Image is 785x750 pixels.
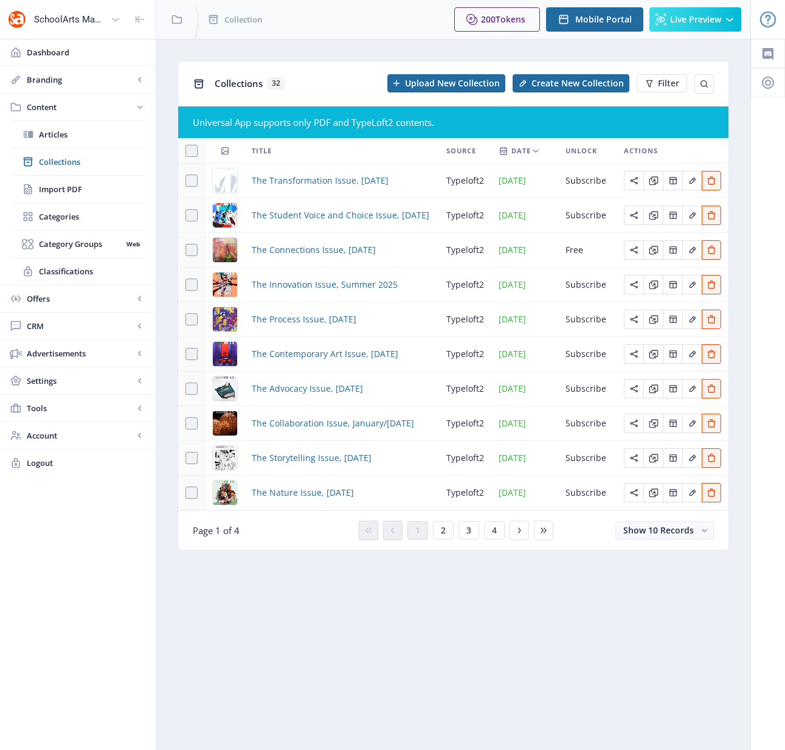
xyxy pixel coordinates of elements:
[415,526,420,535] span: 1
[682,209,702,220] a: Edit page
[405,78,500,88] span: Upload New Collection
[39,238,122,250] span: Category Groups
[513,74,629,92] button: Create New Collection
[27,347,134,359] span: Advertisements
[558,302,617,337] td: Subscribe
[39,156,144,168] span: Collections
[491,164,558,198] td: [DATE]
[491,476,558,510] td: [DATE]
[496,13,525,25] span: Tokens
[252,381,363,396] a: The Advocacy Issue, [DATE]
[252,312,356,327] a: The Process Issue, [DATE]
[682,417,702,428] a: Edit page
[252,144,272,158] span: Title
[558,198,617,233] td: Subscribe
[484,521,505,540] button: 4
[702,451,721,463] a: Edit page
[624,313,643,324] a: Edit page
[658,78,679,88] span: Filter
[252,173,389,188] a: The Transformation Issue, [DATE]
[643,417,663,428] a: Edit page
[643,243,663,255] a: Edit page
[624,144,658,158] span: Actions
[624,209,643,220] a: Edit page
[643,347,663,359] a: Edit page
[663,278,682,290] a: Edit page
[702,278,721,290] a: Edit page
[531,78,624,88] span: Create New Collection
[491,268,558,302] td: [DATE]
[12,203,144,230] a: Categories
[213,273,237,297] img: d48d95ad-d8e3-41d8-84eb-334bbca4bb7b.png
[682,451,702,463] a: Edit page
[558,233,617,268] td: Free
[252,208,429,223] a: The Student Voice and Choice Issue, [DATE]
[663,451,682,463] a: Edit page
[439,302,491,337] td: typeloft2
[12,148,144,175] a: Collections
[663,417,682,428] a: Edit page
[670,15,721,24] span: Live Preview
[39,265,144,277] span: Classifications
[27,320,134,332] span: CRM
[252,416,414,431] a: The Collaboration Issue, January/[DATE]
[663,486,682,498] a: Edit page
[643,313,663,324] a: Edit page
[12,231,144,257] a: Category GroupsWeb
[268,77,285,89] span: 32
[39,210,144,223] span: Categories
[213,307,237,332] img: 8e2b6bbf-8dae-414b-a6f5-84a18bbcfe9b.png
[505,74,629,92] a: New page
[682,174,702,186] a: Edit page
[702,417,721,428] a: Edit page
[213,238,237,262] img: 55fb169a-a401-4288-9d6a-d30892a159fa.png
[439,441,491,476] td: typeloft2
[643,278,663,290] a: Edit page
[12,121,144,148] a: Articles
[663,347,682,359] a: Edit page
[558,406,617,441] td: Subscribe
[12,258,144,285] a: Classifications
[624,174,643,186] a: Edit page
[213,342,237,366] img: 10c3aa48-9907-426a-b8e9-0dff08a38197.png
[12,176,144,203] a: Import PDF
[575,15,632,24] span: Mobile Portal
[624,243,643,255] a: Edit page
[663,209,682,220] a: Edit page
[215,77,263,89] span: Collections
[682,243,702,255] a: Edit page
[439,164,491,198] td: typeloft2
[491,337,558,372] td: [DATE]
[454,7,540,32] button: 200Tokens
[558,337,617,372] td: Subscribe
[27,429,134,442] span: Account
[643,486,663,498] a: Edit page
[27,293,134,305] span: Offers
[663,174,682,186] a: Edit page
[252,347,398,361] a: The Contemporary Art Issue, [DATE]
[558,164,617,198] td: Subscribe
[39,128,144,141] span: Articles
[491,198,558,233] td: [DATE]
[252,243,376,257] a: The Connections Issue, [DATE]
[558,441,617,476] td: Subscribe
[546,7,643,32] button: Mobile Portal
[433,521,454,540] button: 2
[252,451,372,465] span: The Storytelling Issue, [DATE]
[27,457,146,469] span: Logout
[643,451,663,463] a: Edit page
[663,313,682,324] a: Edit page
[682,313,702,324] a: Edit page
[439,233,491,268] td: typeloft2
[466,526,471,535] span: 3
[558,476,617,510] td: Subscribe
[252,277,398,292] span: The Innovation Issue, Summer 2025
[491,302,558,337] td: [DATE]
[387,74,505,92] button: Upload New Collection
[491,441,558,476] td: [DATE]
